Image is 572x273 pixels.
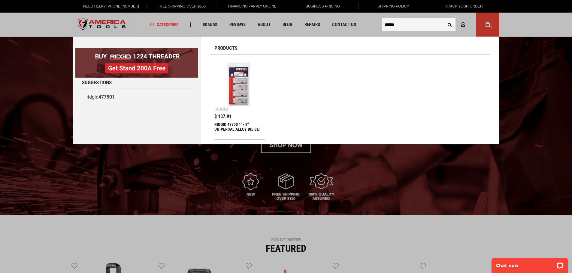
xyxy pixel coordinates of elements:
[444,19,455,30] button: Search
[217,62,262,107] img: RIDGID 47750 1
[150,22,179,27] span: Categories
[488,254,572,273] iframe: LiveChat chat widget
[147,21,181,29] a: Categories
[75,48,198,78] img: BOGO: Buy RIDGID® 1224 Threader, Get Stand 200A Free!
[214,59,265,139] a: RIDGID 47750 1 Ridgid $ 137.91 RIDGID 47750 1" - 2" UNIVERSAL ALLOY DIE SET
[200,21,220,29] a: Brands
[214,122,265,136] div: RIDGID 47750 1
[203,22,217,27] span: Brands
[214,107,228,111] div: Ridgid
[214,114,232,119] span: $ 137.91
[214,46,238,51] span: Products
[75,48,198,52] a: BOGO: Buy RIDGID® 1224 Threader, Get Stand 200A Free!
[82,80,112,85] span: Suggestions
[82,91,192,103] a: ridgid477501
[98,94,112,100] b: 47750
